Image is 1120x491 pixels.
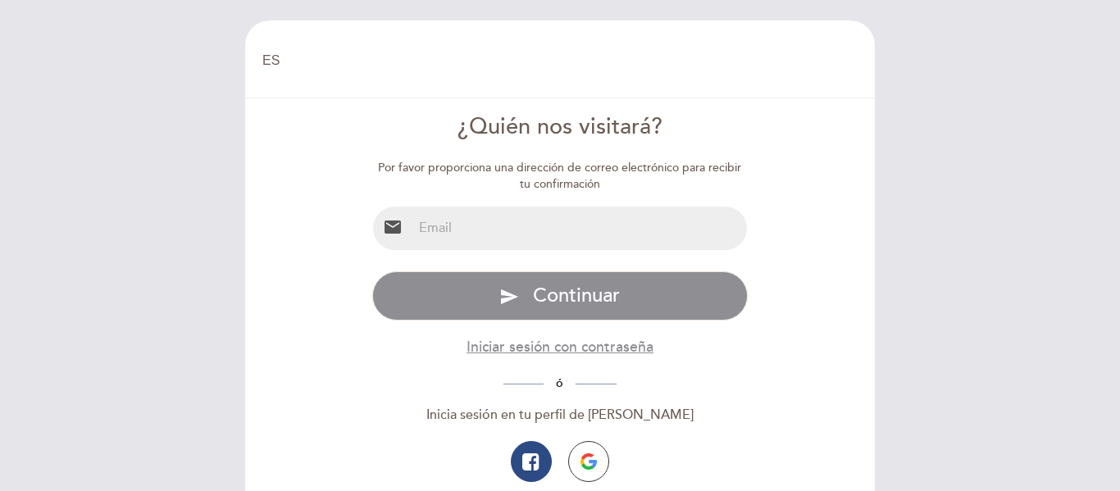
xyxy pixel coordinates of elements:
div: Inicia sesión en tu perfil de [PERSON_NAME] [372,406,749,425]
i: send [499,287,519,307]
i: email [383,217,403,237]
div: ¿Quién nos visitará? [372,111,749,143]
input: Email [412,207,748,250]
span: Continuar [533,284,620,307]
div: Por favor proporciona una dirección de correo electrónico para recibir tu confirmación [372,160,749,193]
span: ó [544,376,576,390]
img: icon-google.png [580,453,597,470]
button: send Continuar [372,271,749,321]
button: Iniciar sesión con contraseña [467,337,653,357]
